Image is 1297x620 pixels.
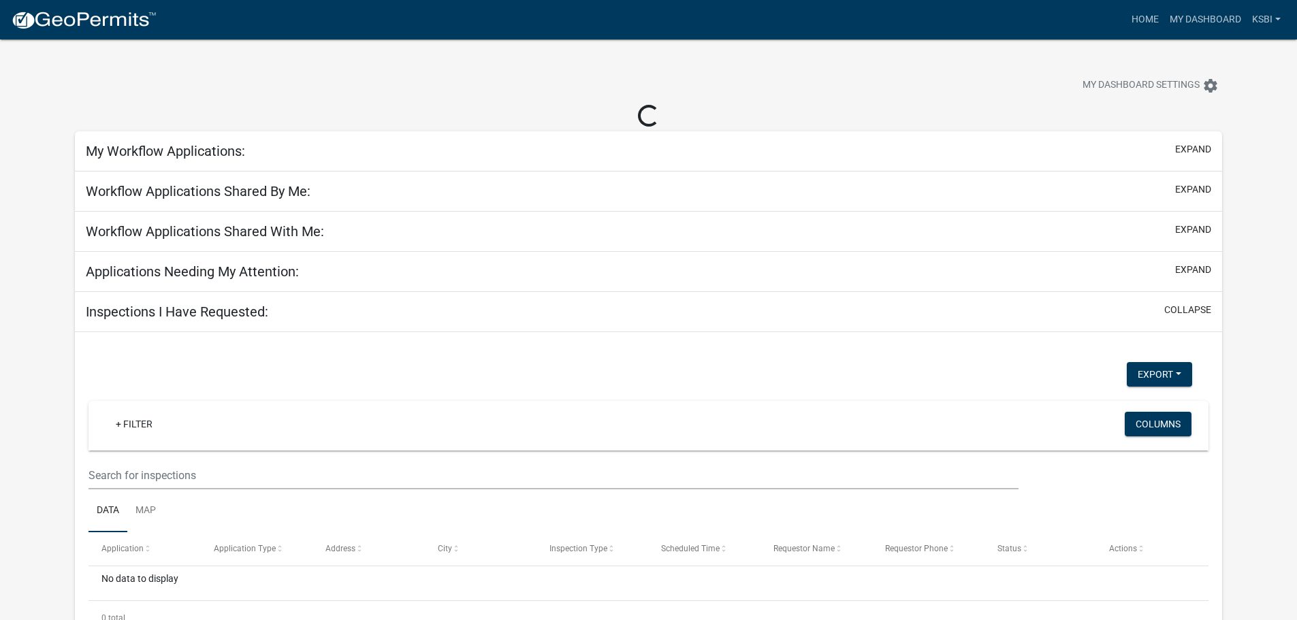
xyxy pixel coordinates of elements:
datatable-header-cell: Requestor Name [760,532,872,565]
span: Application Type [214,544,276,553]
a: Data [89,489,127,533]
a: KSBI [1247,7,1286,33]
span: Requestor Name [773,544,835,553]
datatable-header-cell: Status [984,532,1095,565]
datatable-header-cell: Scheduled Time [648,532,760,565]
datatable-header-cell: Actions [1096,532,1208,565]
h5: My Workflow Applications: [86,143,245,159]
datatable-header-cell: City [424,532,536,565]
span: Address [325,544,355,553]
span: Actions [1109,544,1137,553]
a: Map [127,489,164,533]
datatable-header-cell: Address [313,532,424,565]
h5: Inspections I Have Requested: [86,304,268,320]
h5: Workflow Applications Shared By Me: [86,183,310,199]
datatable-header-cell: Inspection Type [537,532,648,565]
div: No data to display [89,566,1208,600]
h5: Workflow Applications Shared With Me: [86,223,324,240]
datatable-header-cell: Application [89,532,200,565]
button: My Dashboard Settingssettings [1072,72,1230,99]
input: Search for inspections [89,461,1018,489]
span: Requestor Phone [885,544,948,553]
span: City [438,544,452,553]
a: Home [1126,7,1164,33]
button: expand [1175,182,1211,197]
a: My Dashboard [1164,7,1247,33]
button: expand [1175,142,1211,157]
h5: Applications Needing My Attention: [86,263,299,280]
button: expand [1175,263,1211,277]
span: Scheduled Time [661,544,720,553]
span: Application [101,544,144,553]
i: settings [1202,78,1219,94]
datatable-header-cell: Application Type [201,532,313,565]
a: + Filter [105,412,163,436]
button: Export [1127,362,1192,387]
button: expand [1175,223,1211,237]
button: collapse [1164,303,1211,317]
button: Columns [1125,412,1191,436]
span: Inspection Type [549,544,607,553]
span: My Dashboard Settings [1083,78,1200,94]
span: Status [997,544,1021,553]
datatable-header-cell: Requestor Phone [872,532,984,565]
